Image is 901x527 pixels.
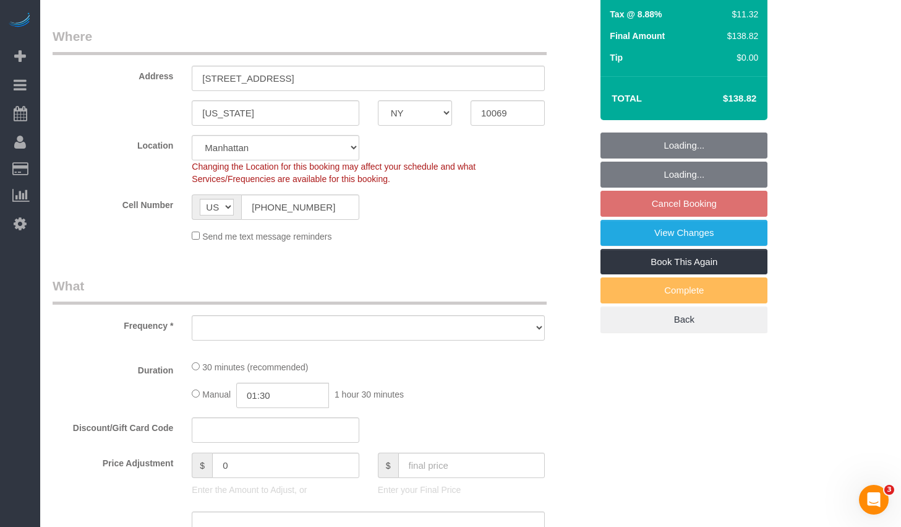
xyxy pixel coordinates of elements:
[192,484,359,496] p: Enter the Amount to Adjust, or
[43,135,182,152] label: Location
[686,94,756,104] h4: $138.82
[610,51,623,64] label: Tip
[859,485,889,515] iframe: Intercom live chat
[335,390,404,399] span: 1 hour 30 minutes
[43,360,182,377] label: Duration
[202,362,308,372] span: 30 minutes (recommended)
[610,30,665,42] label: Final Amount
[202,232,331,242] span: Send me text message reminders
[43,453,182,469] label: Price Adjustment
[241,194,359,220] input: Cell Number
[43,66,182,82] label: Address
[53,277,547,305] legend: What
[192,162,476,184] span: Changing the Location for this booking may affect your schedule and what Services/Frequencies are...
[884,485,894,495] span: 3
[612,93,642,103] strong: Total
[378,484,545,496] p: Enter your Final Price
[471,100,545,126] input: Zip Code
[600,307,767,333] a: Back
[202,390,231,399] span: Manual
[192,453,212,478] span: $
[600,249,767,275] a: Book This Again
[192,100,359,126] input: City
[722,30,758,42] div: $138.82
[43,315,182,332] label: Frequency *
[43,194,182,211] label: Cell Number
[722,51,758,64] div: $0.00
[398,453,545,478] input: final price
[378,453,398,478] span: $
[722,8,758,20] div: $11.32
[7,12,32,30] img: Automaid Logo
[43,417,182,434] label: Discount/Gift Card Code
[600,220,767,246] a: View Changes
[610,8,662,20] label: Tax @ 8.88%
[53,27,547,55] legend: Where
